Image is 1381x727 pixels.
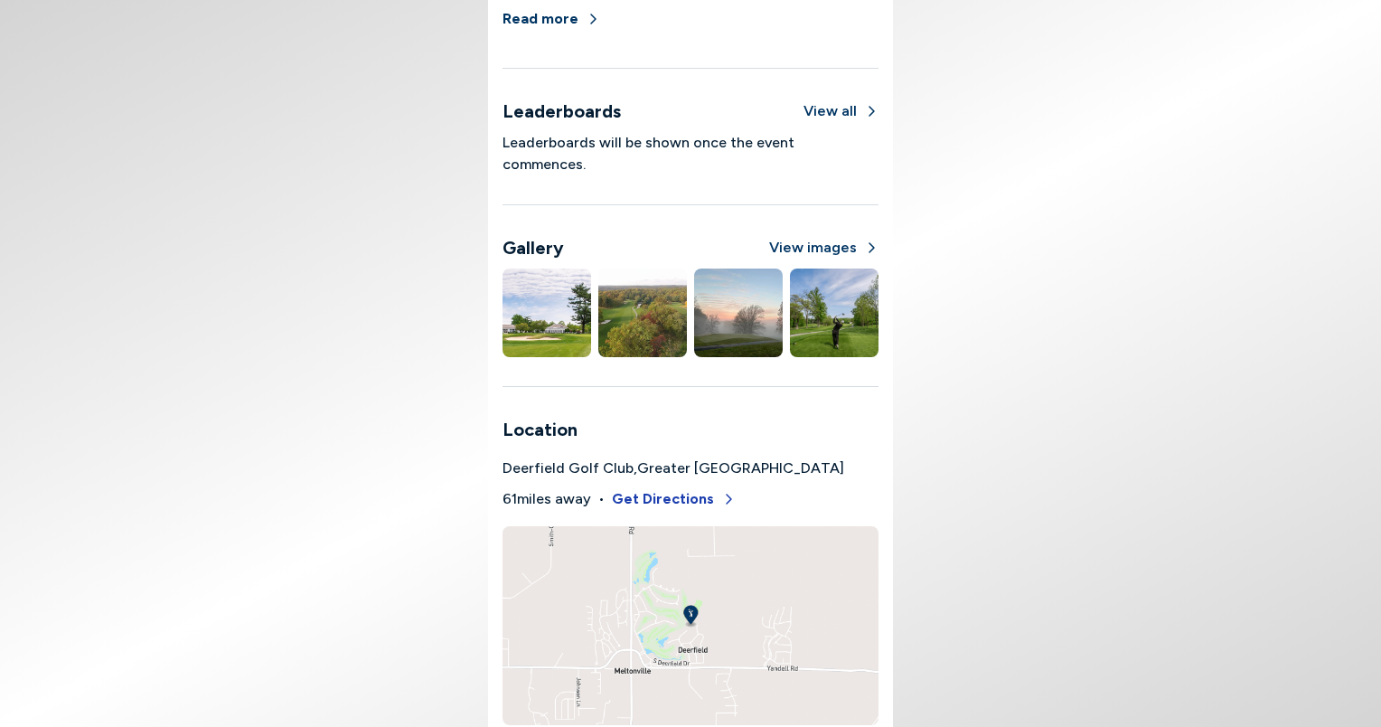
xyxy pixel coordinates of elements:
[803,100,878,122] button: View all
[503,416,878,443] h3: Location
[503,488,591,510] span: 61 miles away
[503,458,844,479] span: Deerfield Golf Club , Greater [GEOGRAPHIC_DATA]
[598,488,605,510] span: •
[503,234,564,261] h3: Gallery
[503,526,878,725] img: Deerfield Golf Club
[612,479,736,519] button: Get Directions
[503,132,878,175] p: Leaderboards will be shown once the event commences.
[503,98,621,125] h3: Leaderboards
[769,237,878,259] button: View images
